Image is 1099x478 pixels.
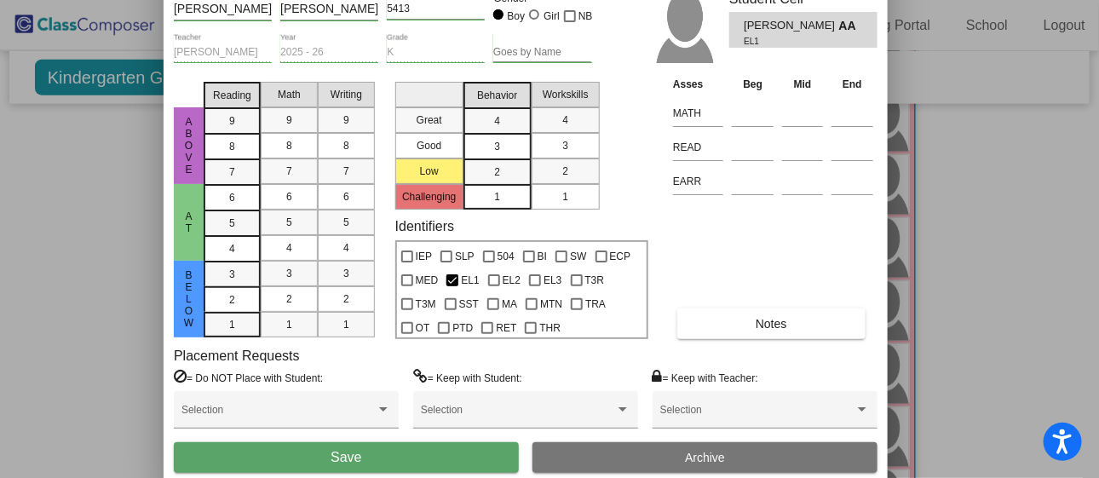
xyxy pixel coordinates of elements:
[331,450,361,464] span: Save
[562,189,568,204] span: 1
[673,135,723,160] input: assessment
[174,348,300,364] label: Placement Requests
[416,318,430,338] span: OT
[416,270,439,291] span: MED
[286,215,292,230] span: 5
[413,369,522,386] label: = Keep with Student:
[496,318,516,338] span: RET
[477,88,517,103] span: Behavior
[503,270,521,291] span: EL2
[507,9,526,24] div: Boy
[570,246,586,267] span: SW
[461,270,479,291] span: EL1
[653,369,758,386] label: = Keep with Teacher:
[494,189,500,204] span: 1
[181,269,197,329] span: Below
[278,87,301,102] span: Math
[181,210,197,234] span: At
[343,112,349,128] span: 9
[585,294,606,314] span: TRA
[416,294,436,314] span: T3M
[343,215,349,230] span: 5
[286,291,292,307] span: 2
[673,169,723,194] input: assessment
[562,112,568,128] span: 4
[286,138,292,153] span: 8
[286,317,292,332] span: 1
[229,139,235,154] span: 8
[827,75,877,94] th: End
[452,318,473,338] span: PTD
[543,87,589,102] span: Workskills
[286,164,292,179] span: 7
[229,113,235,129] span: 9
[673,101,723,126] input: assessment
[181,116,197,176] span: Above
[562,138,568,153] span: 3
[343,138,349,153] span: 8
[213,88,251,103] span: Reading
[744,35,826,48] span: EL1
[494,139,500,154] span: 3
[669,75,728,94] th: Asses
[502,294,517,314] span: MA
[286,189,292,204] span: 6
[839,17,863,35] span: AA
[543,9,560,24] div: Girl
[455,246,475,267] span: SLP
[331,87,362,102] span: Writing
[532,442,877,473] button: Archive
[286,266,292,281] span: 3
[174,369,323,386] label: = Do NOT Place with Student:
[229,241,235,256] span: 4
[493,47,591,59] input: goes by name
[286,240,292,256] span: 4
[685,451,725,464] span: Archive
[387,47,485,59] input: grade
[343,291,349,307] span: 2
[343,266,349,281] span: 3
[578,6,593,26] span: NB
[229,267,235,282] span: 3
[540,294,562,314] span: MTN
[539,318,561,338] span: THR
[174,442,519,473] button: Save
[494,164,500,180] span: 2
[343,164,349,179] span: 7
[395,218,454,234] label: Identifiers
[585,270,605,291] span: T3R
[229,216,235,231] span: 5
[174,47,272,59] input: teacher
[728,75,778,94] th: Beg
[280,47,378,59] input: year
[538,246,547,267] span: BI
[544,270,561,291] span: EL3
[343,317,349,332] span: 1
[498,246,515,267] span: 504
[778,75,827,94] th: Mid
[416,246,432,267] span: IEP
[343,189,349,204] span: 6
[756,317,787,331] span: Notes
[343,240,349,256] span: 4
[610,246,631,267] span: ECP
[387,3,485,15] input: Enter ID
[562,164,568,179] span: 2
[677,308,865,339] button: Notes
[286,112,292,128] span: 9
[459,294,479,314] span: SST
[744,17,838,35] span: [PERSON_NAME]
[229,292,235,308] span: 2
[494,113,500,129] span: 4
[229,190,235,205] span: 6
[229,164,235,180] span: 7
[229,317,235,332] span: 1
